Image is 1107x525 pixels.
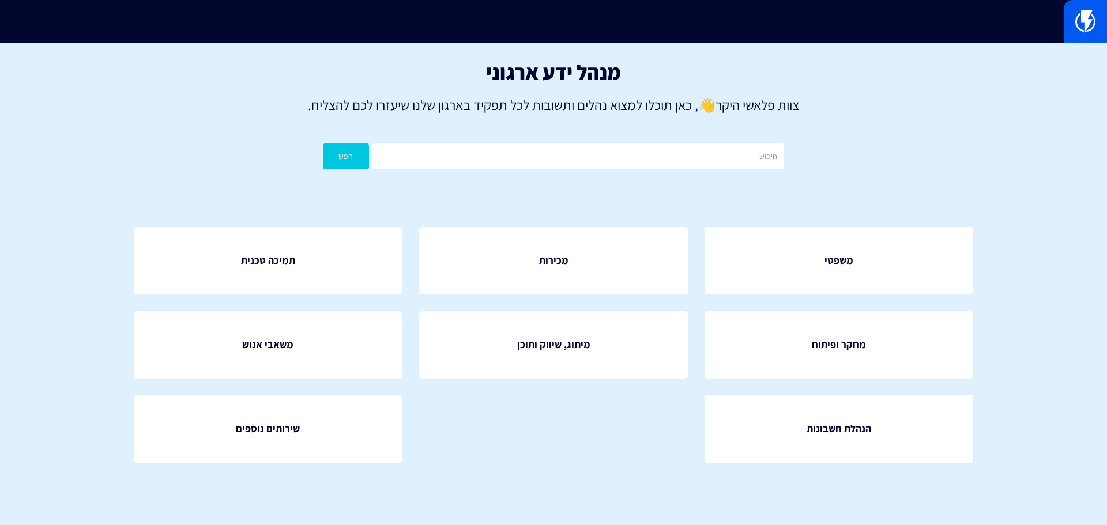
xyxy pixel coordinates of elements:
span: מחקר ופיתוח [812,337,866,352]
span: שירותים נוספים [236,421,300,436]
a: תמיכה טכנית [134,227,402,294]
strong: 👋 [698,96,716,114]
a: משפטי [705,227,973,294]
span: מכירות [539,253,568,268]
span: תמיכה טכנית [241,253,295,268]
a: מכירות [419,227,688,294]
input: חיפוש [372,143,784,169]
button: חפש [323,143,369,169]
p: צוות פלאשי היקר , כאן תוכלו למצוא נהלים ותשובות לכל תפקיד בארגון שלנו שיעזרו לכם להצליח. [17,95,1090,115]
a: שירותים נוספים [134,395,402,463]
a: משאבי אנוש [134,311,402,379]
span: מיתוג, שיווק ותוכן [517,337,590,352]
a: הנהלת חשבונות [705,395,973,463]
span: הנהלת חשבונות [807,421,871,436]
span: משאבי אנוש [242,337,293,352]
span: משפטי [824,253,853,268]
a: מיתוג, שיווק ותוכן [419,311,688,379]
a: מחקר ופיתוח [705,311,973,379]
h1: מנהל ידע ארגוני [17,61,1090,84]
